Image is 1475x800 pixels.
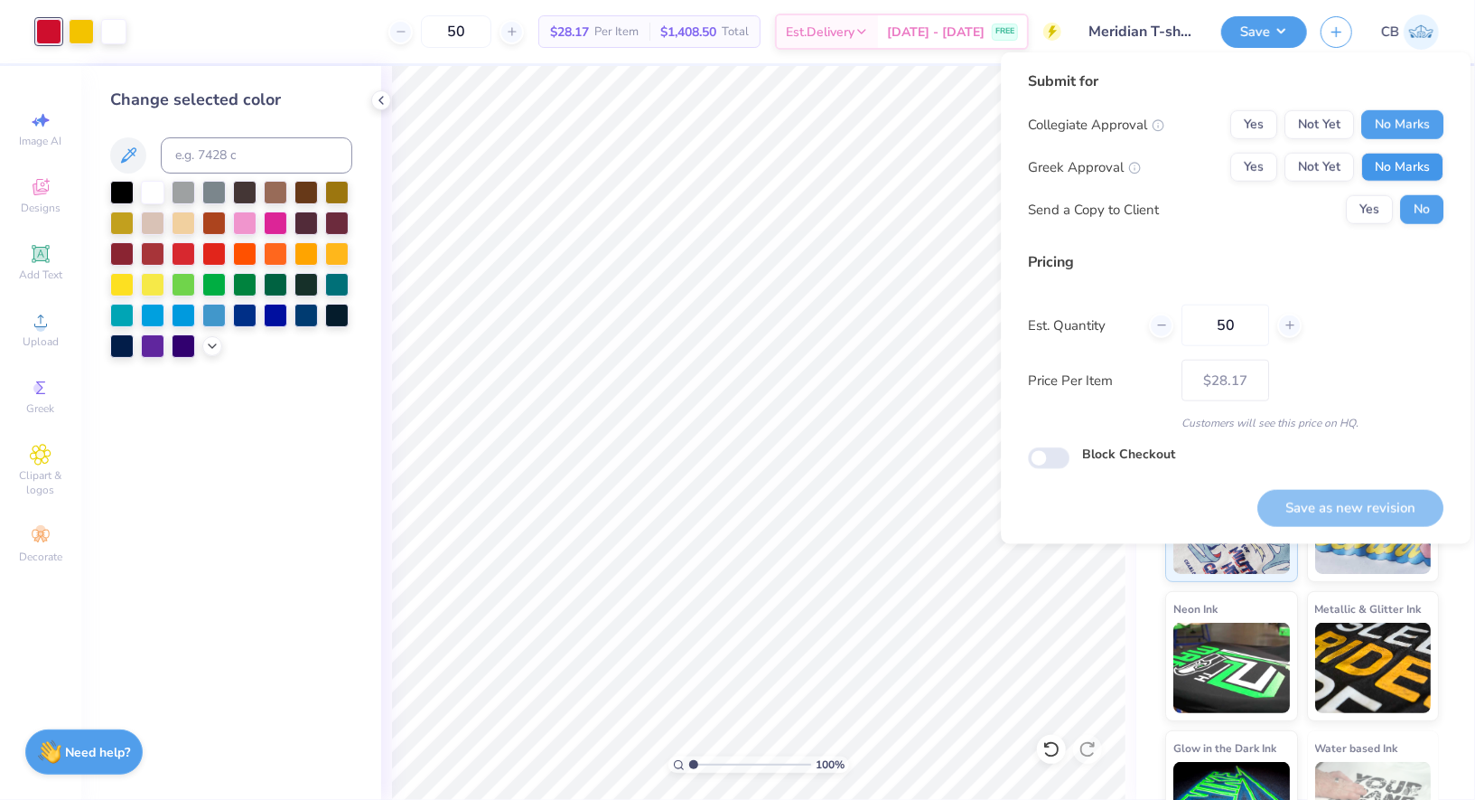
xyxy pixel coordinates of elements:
img: Neon Ink [1173,623,1290,713]
span: FREE [995,25,1014,38]
div: Pricing [1028,251,1443,273]
span: Total [722,23,749,42]
button: Save [1221,16,1307,48]
button: No Marks [1361,110,1443,139]
span: CB [1381,22,1399,42]
span: Clipart & logos [9,468,72,497]
span: Designs [21,201,61,215]
span: Image AI [20,134,62,148]
button: No Marks [1361,153,1443,182]
span: Metallic & Glitter Ink [1315,599,1422,618]
span: Add Text [19,268,62,282]
label: Price Per Item [1028,371,1168,391]
input: – – [421,15,491,48]
div: Collegiate Approval [1028,115,1164,136]
span: Greek [27,401,55,416]
input: e.g. 7428 c [161,137,352,174]
span: [DATE] - [DATE] [887,23,985,42]
span: Water based Ink [1315,739,1398,758]
span: Per Item [594,23,639,42]
span: Neon Ink [1173,599,1218,618]
div: Greek Approval [1028,157,1141,178]
input: – – [1181,305,1269,346]
button: Not Yet [1284,110,1354,139]
span: Est. Delivery [786,23,854,42]
strong: Need help? [66,744,131,761]
input: Untitled Design [1075,14,1208,50]
button: Yes [1230,110,1277,139]
div: Change selected color [110,88,352,112]
button: Yes [1230,153,1277,182]
div: Send a Copy to Client [1028,200,1159,221]
a: CB [1381,14,1439,50]
span: $28.17 [550,23,589,42]
label: Block Checkout [1082,445,1175,464]
button: Not Yet [1284,153,1354,182]
div: Customers will see this price on HQ. [1028,415,1443,431]
img: Chhavi Bansal [1404,14,1439,50]
img: Metallic & Glitter Ink [1315,623,1432,713]
button: Yes [1346,195,1393,224]
span: Glow in the Dark Ink [1173,739,1276,758]
button: No [1400,195,1443,224]
span: Upload [23,334,59,349]
label: Est. Quantity [1028,315,1135,336]
span: $1,408.50 [660,23,716,42]
span: Decorate [19,550,62,564]
div: Submit for [1028,71,1443,92]
span: 100 % [816,757,845,773]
